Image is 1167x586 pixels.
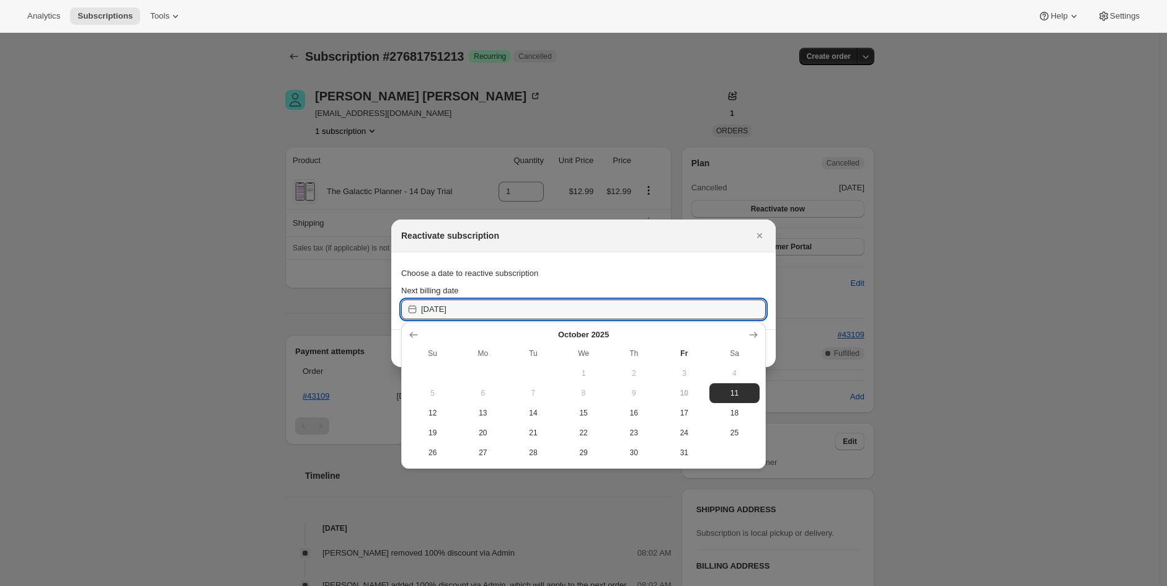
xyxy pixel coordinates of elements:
button: Wednesday October 1 2025 [559,363,609,383]
button: Sunday October 26 2025 [407,443,458,463]
span: 26 [412,448,453,458]
span: 19 [412,428,453,438]
button: Wednesday October 8 2025 [559,383,609,403]
span: Su [412,348,453,358]
span: 28 [513,448,553,458]
button: Thursday October 16 2025 [609,403,659,423]
button: Thursday October 2 2025 [609,363,659,383]
button: Friday October 31 2025 [659,443,709,463]
th: Wednesday [559,344,609,363]
span: 29 [564,448,604,458]
button: Settings [1090,7,1147,25]
span: We [564,348,604,358]
button: Monday October 27 2025 [458,443,508,463]
button: Wednesday October 15 2025 [559,403,609,423]
button: Friday October 24 2025 [659,423,709,443]
th: Thursday [609,344,659,363]
button: Help [1031,7,1087,25]
span: Help [1050,11,1067,21]
button: Show previous month, September 2025 [405,326,422,344]
span: 15 [564,408,604,418]
button: Tools [143,7,189,25]
button: Tuesday October 21 2025 [508,423,558,443]
span: Analytics [27,11,60,21]
span: 8 [564,388,604,398]
span: Subscriptions [78,11,133,21]
span: 9 [614,388,654,398]
button: Analytics [20,7,68,25]
button: Tuesday October 7 2025 [508,383,558,403]
span: 12 [412,408,453,418]
button: Subscriptions [70,7,140,25]
th: Monday [458,344,508,363]
button: Monday October 20 2025 [458,423,508,443]
button: Wednesday October 22 2025 [559,423,609,443]
span: 30 [614,448,654,458]
span: 11 [714,388,755,398]
button: Thursday October 30 2025 [609,443,659,463]
button: Today Friday October 10 2025 [659,383,709,403]
span: 22 [564,428,604,438]
span: 10 [664,388,704,398]
span: 20 [463,428,503,438]
span: Th [614,348,654,358]
button: Monday October 6 2025 [458,383,508,403]
span: 6 [463,388,503,398]
span: 3 [664,368,704,378]
button: Thursday October 9 2025 [609,383,659,403]
span: 1 [564,368,604,378]
span: 4 [714,368,755,378]
button: Sunday October 19 2025 [407,423,458,443]
span: 2 [614,368,654,378]
span: 17 [664,408,704,418]
button: Thursday October 23 2025 [609,423,659,443]
span: Tu [513,348,553,358]
span: Settings [1110,11,1140,21]
button: Tuesday October 14 2025 [508,403,558,423]
button: Close [751,227,768,244]
span: 13 [463,408,503,418]
span: 7 [513,388,553,398]
span: 16 [614,408,654,418]
span: 27 [463,448,503,458]
button: Friday October 3 2025 [659,363,709,383]
span: Next billing date [401,286,459,295]
span: 24 [664,428,704,438]
button: Friday October 17 2025 [659,403,709,423]
button: Wednesday October 29 2025 [559,443,609,463]
div: Choose a date to reactive subscription [401,262,766,285]
h2: Reactivate subscription [401,229,499,242]
button: Saturday October 11 2025 [709,383,760,403]
span: Tools [150,11,169,21]
th: Tuesday [508,344,558,363]
span: 5 [412,388,453,398]
span: Mo [463,348,503,358]
span: 31 [664,448,704,458]
button: Sunday October 12 2025 [407,403,458,423]
button: Tuesday October 28 2025 [508,443,558,463]
th: Sunday [407,344,458,363]
span: 18 [714,408,755,418]
span: 21 [513,428,553,438]
span: 25 [714,428,755,438]
th: Saturday [709,344,760,363]
button: Show next month, November 2025 [745,326,762,344]
button: Sunday October 5 2025 [407,383,458,403]
button: Monday October 13 2025 [458,403,508,423]
button: Saturday October 18 2025 [709,403,760,423]
th: Friday [659,344,709,363]
span: Sa [714,348,755,358]
span: 23 [614,428,654,438]
button: Saturday October 4 2025 [709,363,760,383]
span: Fr [664,348,704,358]
button: Saturday October 25 2025 [709,423,760,443]
span: 14 [513,408,553,418]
